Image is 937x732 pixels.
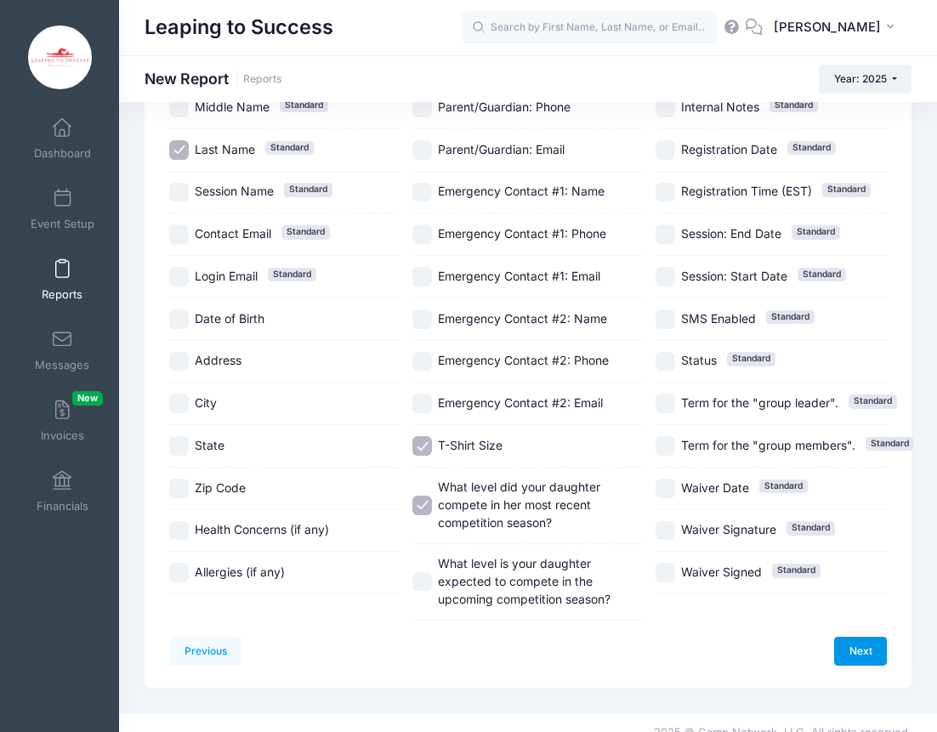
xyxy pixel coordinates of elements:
span: Session: Start Date [681,269,787,283]
span: Financials [37,499,88,514]
input: Emergency Contact #1: Phone [412,224,432,244]
span: Date of Birth [195,311,264,326]
span: Waiver Signed [681,565,762,579]
input: Session NameStandard [169,183,189,202]
input: Login EmailStandard [169,267,189,287]
span: Registration Time (EST) [681,184,812,198]
span: Standard [769,99,818,112]
span: Standard [849,394,897,408]
input: SMS EnabledStandard [656,309,675,329]
input: City [169,394,189,413]
span: Registration Date [681,142,777,156]
input: Search by First Name, Last Name, or Email... [462,11,717,45]
span: Parent/Guardian: Email [438,142,565,156]
input: What level did your daughter compete in her most recent competition season? [412,496,432,515]
input: StatusStandard [656,352,675,372]
a: Previous [169,637,241,666]
input: Waiver SignedStandard [656,563,675,582]
span: Internal Notes [681,99,759,114]
input: Last NameStandard [169,140,189,160]
input: Emergency Contact #2: Phone [412,352,432,372]
a: Dashboard [22,109,103,168]
span: Reports [42,287,82,302]
a: Reports [22,250,103,309]
span: Emergency Contact #2: Phone [438,353,609,367]
input: Address [169,352,189,372]
span: Standard [284,183,332,196]
h1: Leaping to Success [145,9,333,48]
a: Next [834,637,887,666]
span: Session Name [195,184,274,198]
input: Contact EmailStandard [169,224,189,244]
span: Status [681,353,717,367]
span: Login Email [195,269,258,283]
span: Emergency Contact #1: Name [438,184,605,198]
span: Standard [281,225,330,239]
input: Parent/Guardian: Phone [412,98,432,117]
span: Term for the "group members". [681,438,855,452]
a: InvoicesNew [22,391,103,451]
span: Standard [727,352,775,366]
span: Standard [280,99,328,112]
input: Emergency Contact #1: Email [412,267,432,287]
input: Session: End DateStandard [656,224,675,244]
span: Standard [798,268,846,281]
input: Allergies (if any) [169,563,189,582]
a: Reports [243,73,282,86]
span: State [195,438,224,452]
h1: New Report [145,70,282,88]
a: Event Setup [22,179,103,239]
input: Term for the "group leader".Standard [656,394,675,413]
span: Parent/Guardian: Phone [438,99,571,114]
a: Messages [22,321,103,380]
span: What level is your daughter expected to compete in the upcoming competition season? [438,556,610,606]
input: Emergency Contact #2: Email [412,394,432,413]
input: Emergency Contact #2: Name [412,309,432,329]
input: Internal NotesStandard [656,98,675,117]
span: New [72,391,103,406]
span: SMS Enabled [681,311,756,326]
span: Allergies (if any) [195,565,285,579]
span: Invoices [41,428,84,443]
span: Health Concerns (if any) [195,522,329,536]
input: T-Shirt Size [412,436,432,456]
input: Waiver SignatureStandard [656,521,675,541]
span: Standard [787,521,835,535]
span: Standard [268,268,316,281]
input: Session: Start DateStandard [656,267,675,287]
span: Waiver Date [681,480,749,495]
span: Standard [787,141,836,155]
span: Dashboard [34,146,91,161]
span: Waiver Signature [681,522,776,536]
span: Standard [772,564,821,577]
span: Standard [766,310,815,324]
span: What level did your daughter compete in her most recent competition season? [438,479,600,530]
input: Registration Time (EST)Standard [656,183,675,202]
span: Event Setup [31,217,94,231]
span: Term for the "group leader". [681,395,838,410]
span: Session: End Date [681,226,781,241]
span: Standard [866,437,914,451]
input: Waiver DateStandard [656,479,675,498]
span: Last Name [195,142,255,156]
span: Emergency Contact #2: Email [438,395,603,410]
input: Term for the "group members".Standard [656,436,675,456]
input: Parent/Guardian: Email [412,140,432,160]
img: Leaping to Success [28,26,92,89]
span: Middle Name [195,99,270,114]
button: [PERSON_NAME] [763,9,911,48]
input: Middle NameStandard [169,98,189,117]
input: Registration DateStandard [656,140,675,160]
span: Standard [265,141,314,155]
span: Year: 2025 [834,72,887,85]
input: What level is your daughter expected to compete in the upcoming competition season? [412,572,432,592]
input: State [169,436,189,456]
span: Contact Email [195,226,271,241]
span: [PERSON_NAME] [774,18,881,37]
button: Year: 2025 [819,65,911,94]
span: Messages [35,358,89,372]
span: Standard [792,225,840,239]
span: T-Shirt Size [438,438,503,452]
span: Emergency Contact #2: Name [438,311,607,326]
span: Address [195,353,241,367]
